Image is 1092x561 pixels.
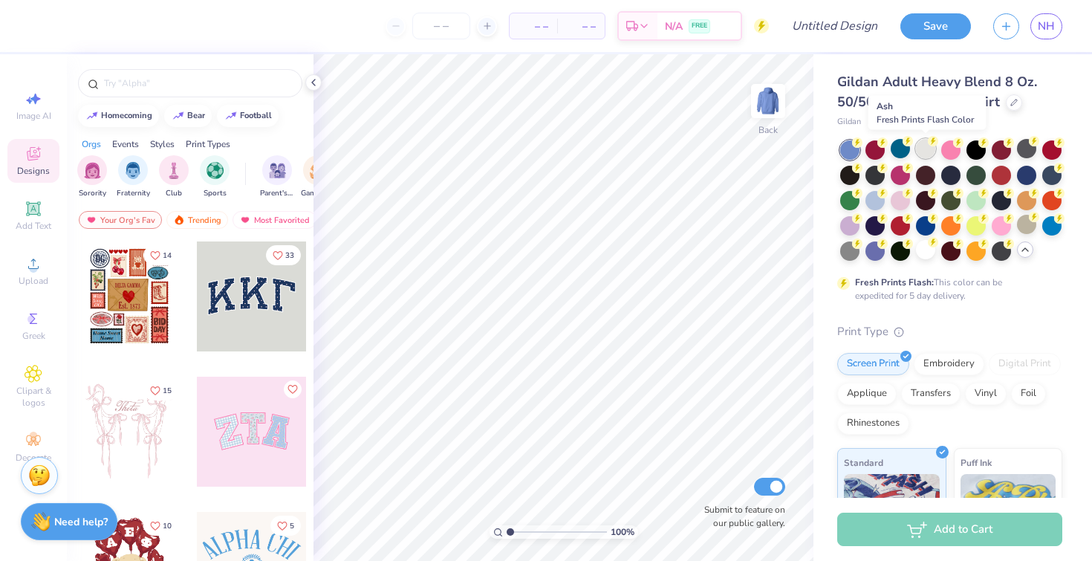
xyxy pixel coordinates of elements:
[239,215,251,225] img: most_fav.gif
[19,275,48,287] span: Upload
[7,385,59,409] span: Clipart & logos
[914,353,984,375] div: Embroidery
[117,155,150,199] div: filter for Fraternity
[270,516,301,536] button: Like
[260,155,294,199] div: filter for Parent's Weekend
[301,155,335,199] div: filter for Game Day
[290,522,294,530] span: 5
[159,155,189,199] div: filter for Club
[1038,18,1055,35] span: NH
[692,21,707,31] span: FREE
[172,111,184,120] img: trend_line.gif
[844,455,883,470] span: Standard
[901,383,961,405] div: Transfers
[204,188,227,199] span: Sports
[187,111,205,120] div: bear
[16,452,51,464] span: Decorate
[868,96,987,130] div: Ash
[101,111,152,120] div: homecoming
[173,215,185,225] img: trending.gif
[233,211,316,229] div: Most Favorited
[79,211,162,229] div: Your Org's Fav
[143,516,178,536] button: Like
[117,155,150,199] button: filter button
[143,380,178,401] button: Like
[284,380,302,398] button: Like
[79,188,106,199] span: Sorority
[16,110,51,122] span: Image AI
[86,111,98,120] img: trend_line.gif
[519,19,548,34] span: – –
[112,137,139,151] div: Events
[837,383,897,405] div: Applique
[260,155,294,199] button: filter button
[310,162,327,179] img: Game Day Image
[82,137,101,151] div: Orgs
[844,474,940,548] img: Standard
[143,245,178,265] button: Like
[84,162,101,179] img: Sorority Image
[164,105,212,127] button: bear
[260,188,294,199] span: Parent's Weekend
[855,276,934,288] strong: Fresh Prints Flash:
[150,137,175,151] div: Styles
[989,353,1061,375] div: Digital Print
[665,19,683,34] span: N/A
[301,155,335,199] button: filter button
[217,105,279,127] button: football
[877,114,974,126] span: Fresh Prints Flash Color
[961,474,1056,548] img: Puff Ink
[412,13,470,39] input: – –
[753,86,783,116] img: Back
[965,383,1007,405] div: Vinyl
[855,276,1038,302] div: This color can be expedited for 5 day delivery.
[240,111,272,120] div: football
[780,11,889,41] input: Untitled Design
[837,116,861,129] span: Gildan
[837,353,909,375] div: Screen Print
[1011,383,1046,405] div: Foil
[22,330,45,342] span: Greek
[85,215,97,225] img: most_fav.gif
[285,252,294,259] span: 33
[17,165,50,177] span: Designs
[269,162,286,179] img: Parent's Weekend Image
[758,123,778,137] div: Back
[696,503,785,530] label: Submit to feature on our public gallery.
[103,76,293,91] input: Try "Alpha"
[301,188,335,199] span: Game Day
[78,105,159,127] button: homecoming
[225,111,237,120] img: trend_line.gif
[266,245,301,265] button: Like
[207,162,224,179] img: Sports Image
[166,211,228,229] div: Trending
[166,188,182,199] span: Club
[200,155,230,199] button: filter button
[77,155,107,199] div: filter for Sorority
[961,455,992,470] span: Puff Ink
[163,522,172,530] span: 10
[16,220,51,232] span: Add Text
[77,155,107,199] button: filter button
[163,387,172,395] span: 15
[611,525,634,539] span: 100 %
[159,155,189,199] button: filter button
[900,13,971,39] button: Save
[837,323,1062,340] div: Print Type
[166,162,182,179] img: Club Image
[1030,13,1062,39] a: NH
[54,515,108,529] strong: Need help?
[837,412,909,435] div: Rhinestones
[125,162,141,179] img: Fraternity Image
[837,73,1037,111] span: Gildan Adult Heavy Blend 8 Oz. 50/50 Hooded Sweatshirt
[163,252,172,259] span: 14
[566,19,596,34] span: – –
[200,155,230,199] div: filter for Sports
[186,137,230,151] div: Print Types
[117,188,150,199] span: Fraternity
